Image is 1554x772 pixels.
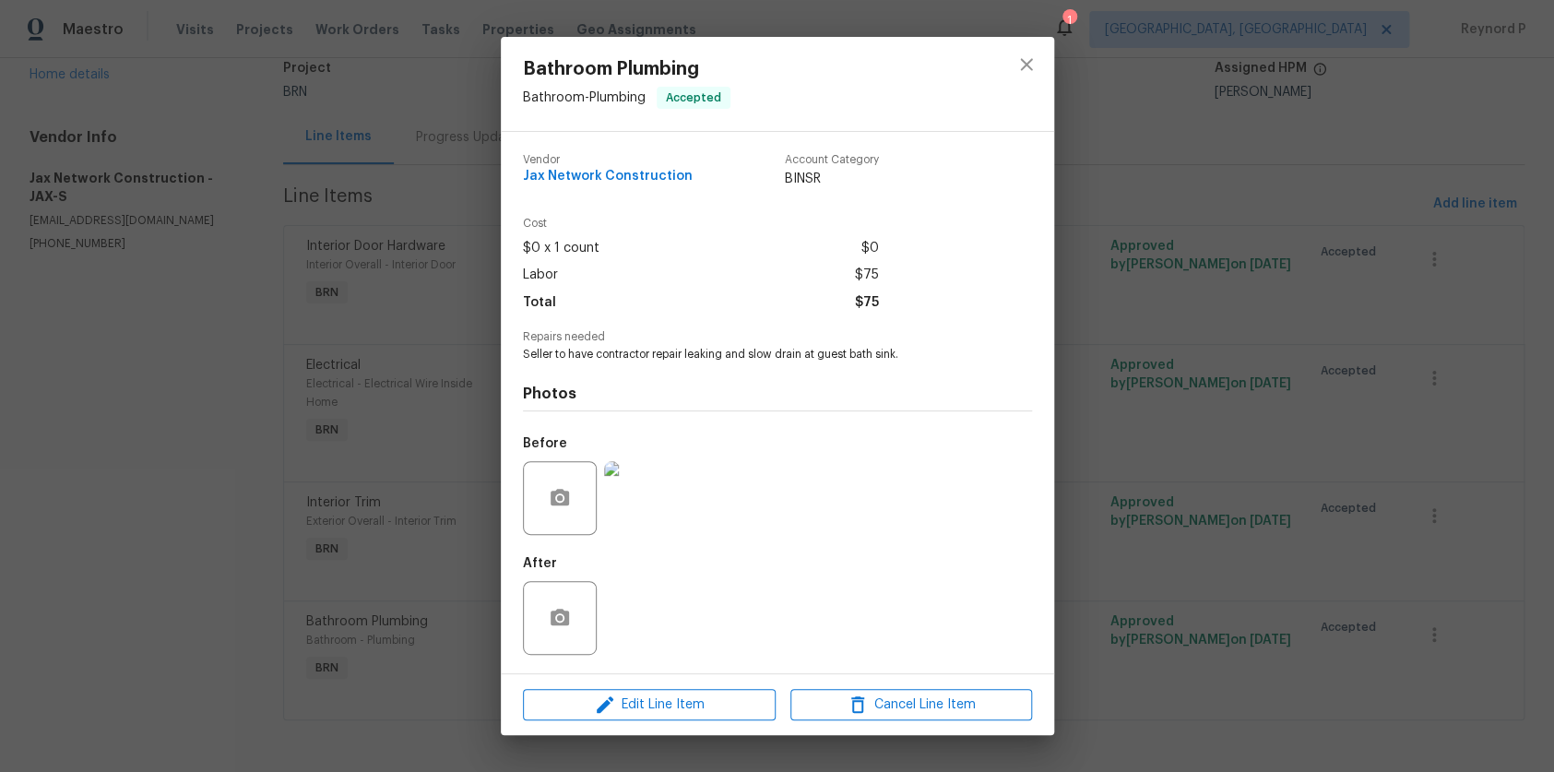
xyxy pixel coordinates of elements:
span: Cancel Line Item [796,694,1026,717]
span: $0 x 1 count [523,235,599,262]
h4: Photos [523,385,1032,403]
span: Account Category [785,154,879,166]
span: Edit Line Item [528,694,770,717]
span: Accepted [658,89,729,107]
h5: After [523,557,557,570]
div: 1 [1062,11,1075,30]
span: $0 [861,235,879,262]
span: Seller to have contractor repair leaking and slow drain at guest bath sink. [523,347,981,362]
span: Total [523,290,556,316]
span: Vendor [523,154,693,166]
button: close [1004,42,1049,87]
button: Edit Line Item [523,689,776,721]
button: Cancel Line Item [790,689,1032,721]
span: $75 [855,290,879,316]
span: Cost [523,218,879,230]
span: Bathroom - Plumbing [523,90,646,103]
span: Labor [523,262,558,289]
span: Repairs needed [523,331,1032,343]
span: Jax Network Construction [523,170,693,184]
h5: Before [523,437,567,450]
span: BINSR [785,170,879,188]
span: Bathroom Plumbing [523,59,730,79]
span: $75 [855,262,879,289]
